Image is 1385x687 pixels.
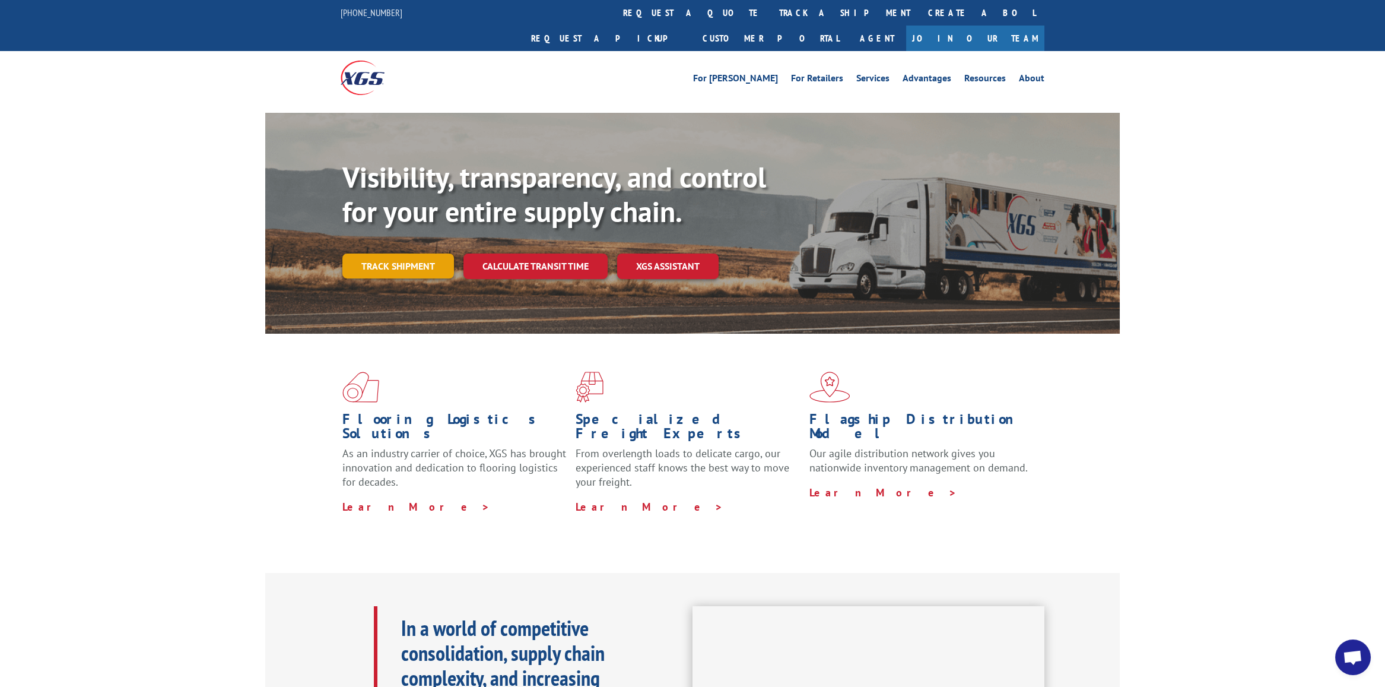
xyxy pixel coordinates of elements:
a: Services [856,74,890,87]
a: Join Our Team [906,26,1044,51]
a: Request a pickup [522,26,694,51]
a: [PHONE_NUMBER] [341,7,402,18]
span: Our agile distribution network gives you nationwide inventory management on demand. [809,447,1028,474]
h1: Flooring Logistics Solutions [342,412,567,447]
h1: Flagship Distribution Model [809,412,1034,447]
a: Resources [964,74,1006,87]
a: Advantages [903,74,951,87]
img: xgs-icon-flagship-distribution-model-red [809,372,850,403]
p: From overlength loads to delicate cargo, our experienced staff knows the best way to move your fr... [576,447,800,499]
a: Learn More > [809,486,957,499]
a: For Retailers [791,74,843,87]
div: Open chat [1335,639,1371,675]
img: xgs-icon-total-supply-chain-intelligence-red [342,372,379,403]
a: Learn More > [576,500,723,514]
a: For [PERSON_NAME] [693,74,778,87]
a: Calculate transit time [463,254,608,279]
a: About [1019,74,1044,87]
a: XGS ASSISTANT [617,254,719,279]
h1: Specialized Freight Experts [576,412,800,447]
a: Learn More > [342,500,490,514]
b: Visibility, transparency, and control for your entire supply chain. [342,159,766,230]
a: Customer Portal [694,26,848,51]
span: As an industry carrier of choice, XGS has brought innovation and dedication to flooring logistics... [342,447,566,489]
a: Track shipment [342,254,454,278]
img: xgs-icon-focused-on-flooring-red [576,372,603,403]
a: Agent [848,26,906,51]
